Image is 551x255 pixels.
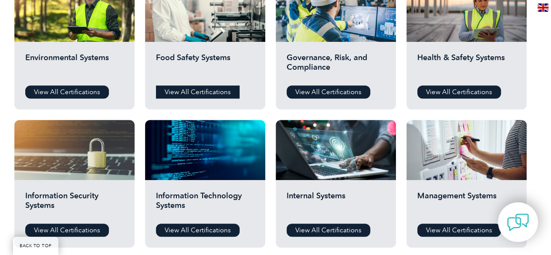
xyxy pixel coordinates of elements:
a: View All Certifications [287,85,370,99]
a: View All Certifications [156,85,240,99]
a: View All Certifications [287,224,370,237]
h2: Governance, Risk, and Compliance [287,53,385,79]
a: View All Certifications [156,224,240,237]
h2: Information Technology Systems [156,191,254,217]
h2: Management Systems [417,191,516,217]
a: View All Certifications [417,224,501,237]
h2: Food Safety Systems [156,53,254,79]
a: View All Certifications [25,224,109,237]
h2: Information Security Systems [25,191,124,217]
a: View All Certifications [25,85,109,99]
h2: Environmental Systems [25,53,124,79]
a: View All Certifications [417,85,501,99]
h2: Internal Systems [287,191,385,217]
img: en [537,3,548,12]
a: BACK TO TOP [13,237,58,255]
h2: Health & Safety Systems [417,53,516,79]
img: contact-chat.png [507,211,529,233]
